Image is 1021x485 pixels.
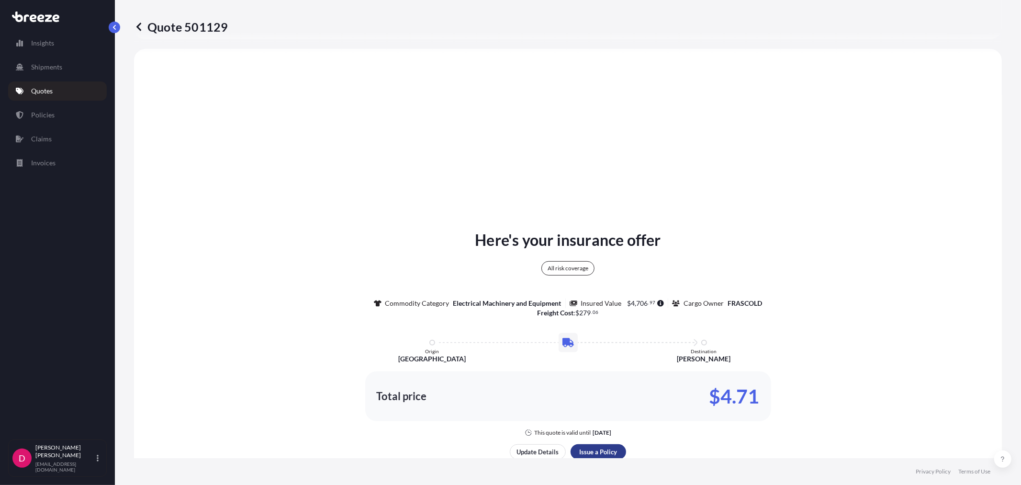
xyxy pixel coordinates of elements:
p: Cargo Owner [684,299,724,308]
p: [PERSON_NAME] [PERSON_NAME] [35,444,95,459]
span: 279 [580,310,591,316]
button: Issue a Policy [571,444,626,460]
b: Freight Cost [538,309,574,317]
p: Shipments [31,62,62,72]
p: [GEOGRAPHIC_DATA] [398,354,466,364]
p: Quote 501129 [134,19,228,35]
p: [DATE] [593,429,611,437]
p: This quote is valid until [534,429,591,437]
p: [PERSON_NAME] [677,354,731,364]
span: 4 [631,300,635,307]
a: Quotes [8,81,107,101]
p: Total price [377,392,427,401]
a: Claims [8,129,107,149]
p: FRASCOLD [728,299,762,308]
span: D [19,453,25,463]
p: Quotes [31,86,53,96]
p: Claims [31,134,52,144]
p: Origin [425,348,439,354]
p: Destination [691,348,717,354]
span: 06 [593,311,598,314]
p: Invoices [31,158,56,168]
a: Shipments [8,58,107,77]
span: $ [628,300,631,307]
span: , [635,300,637,307]
div: All risk coverage [541,261,595,276]
a: Terms of Use [958,468,990,475]
span: . [592,311,593,314]
span: 706 [637,300,648,307]
span: 97 [650,301,655,304]
p: Issue a Policy [580,447,617,457]
a: Policies [8,105,107,125]
p: Insights [31,38,54,48]
p: Commodity Category [385,299,449,308]
p: [EMAIL_ADDRESS][DOMAIN_NAME] [35,461,95,473]
p: Policies [31,110,55,120]
a: Invoices [8,153,107,173]
p: : [538,308,599,318]
a: Insights [8,34,107,53]
p: Here's your insurance offer [475,229,661,252]
span: $ [576,310,580,316]
a: Privacy Policy [916,468,951,475]
p: $4.71 [709,389,760,404]
span: . [649,301,650,304]
p: Electrical Machinery and Equipment [453,299,561,308]
button: Update Details [510,444,566,460]
p: Update Details [517,447,559,457]
p: Insured Value [581,299,622,308]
